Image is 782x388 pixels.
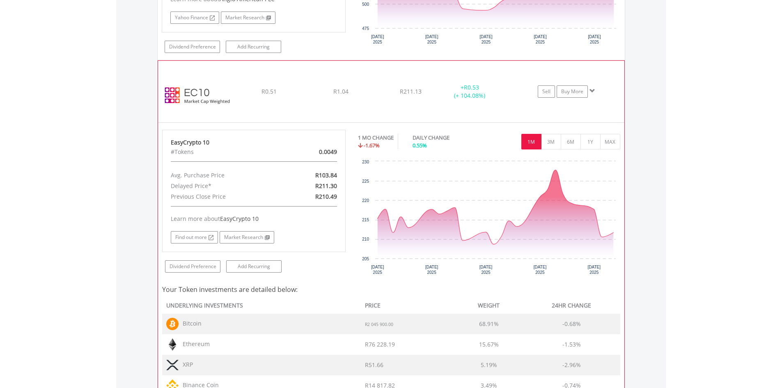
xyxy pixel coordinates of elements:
img: EC10.EC.EC10.png [162,71,233,120]
text: 230 [362,160,369,164]
text: 205 [362,257,369,261]
text: 220 [362,198,369,203]
td: -1.53% [523,334,620,355]
div: Delayed Price* [165,181,284,191]
th: WEIGHT [454,298,523,314]
text: [DATE] 2025 [588,34,601,44]
div: EasyCrypto 10 [171,138,337,147]
th: 24HR CHANGE [523,298,620,314]
button: 6M [561,134,581,149]
text: [DATE] 2025 [479,265,493,275]
a: Sell [538,85,555,98]
text: [DATE] 2025 [588,265,601,275]
text: [DATE] 2025 [534,34,547,44]
span: R76 228.19 [365,340,395,348]
td: 68.91% [454,314,523,334]
span: R211.13 [400,87,422,95]
div: Previous Close Price [165,191,284,202]
button: 3M [541,134,561,149]
span: Bitcoin [179,319,202,327]
a: Market Research [220,231,274,243]
div: Chart. Highcharts interactive chart. [358,157,620,280]
a: Market Research [221,11,275,24]
a: Find out more [171,231,218,243]
img: TOKEN.BTC.png [166,318,179,330]
a: Add Recurring [226,41,281,53]
th: PRICE [361,298,455,314]
text: 225 [362,179,369,184]
div: Avg. Purchase Price [165,170,284,181]
span: R51.66 [365,361,383,369]
button: MAX [600,134,620,149]
img: TOKEN.ETH.png [166,338,179,351]
span: R1.04 [333,87,349,95]
td: 5.19% [454,355,523,375]
svg: Interactive chart [358,157,620,280]
td: 15.67% [454,334,523,355]
a: Buy More [557,85,588,98]
div: 0.0049 [284,147,343,157]
div: 1 MO CHANGE [358,134,394,142]
button: 1M [521,134,541,149]
span: R2 045 900.00 [365,321,393,327]
span: EasyCrypto 10 [220,215,259,223]
text: [DATE] 2025 [425,34,438,44]
span: Ethereum [179,340,210,348]
span: R210.49 [315,193,337,200]
a: Yahoo Finance [170,11,219,24]
a: Dividend Preference [165,41,220,53]
td: -0.68% [523,314,620,334]
td: -2.96% [523,355,620,375]
text: [DATE] 2025 [371,34,384,44]
a: Dividend Preference [165,260,220,273]
text: [DATE] 2025 [371,265,384,275]
text: [DATE] 2025 [534,265,547,275]
div: #Tokens [165,147,284,157]
span: R211.30 [315,182,337,190]
div: Learn more about [171,215,337,223]
span: R0.53 [464,83,479,91]
div: DAILY CHANGE [413,134,478,142]
text: [DATE] 2025 [479,34,493,44]
text: 215 [362,218,369,222]
text: 210 [362,237,369,241]
span: 0.55% [413,142,427,149]
text: 475 [362,26,369,31]
th: UNDERLYING INVESTMENTS [162,298,361,314]
div: + (+ 104.08%) [439,83,500,100]
text: [DATE] 2025 [425,265,438,275]
a: Add Recurring [226,260,282,273]
span: R0.51 [261,87,277,95]
button: 1Y [580,134,601,149]
h4: Your Token investments are detailed below: [162,285,620,294]
img: TOKEN.XRP.png [166,359,179,371]
span: -1.67% [364,142,380,149]
span: R103.84 [315,171,337,179]
text: 500 [362,2,369,7]
span: XRP [179,360,193,368]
